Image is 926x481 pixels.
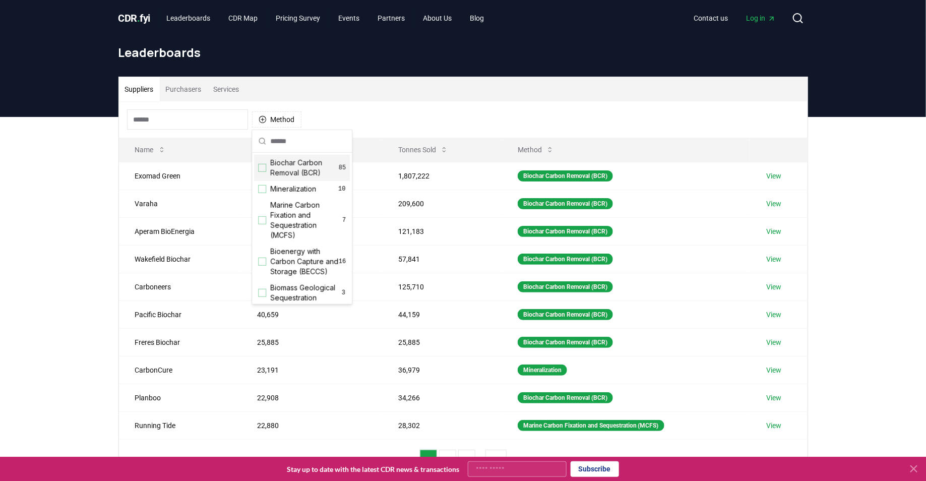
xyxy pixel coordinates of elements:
[766,393,781,403] a: View
[686,9,784,27] nav: Main
[119,190,241,217] td: Varaha
[518,170,613,182] div: Biochar Carbon Removal (BCR)
[339,258,346,266] span: 16
[518,281,613,292] div: Biochar Carbon Removal (BCR)
[415,9,460,27] a: About Us
[510,140,562,160] button: Method
[382,217,502,245] td: 121,183
[137,12,140,24] span: .
[249,140,330,160] button: Tonnes Delivered
[158,9,218,27] a: Leaderboards
[341,289,346,297] span: 3
[241,356,382,384] td: 23,191
[118,12,151,24] span: CDR fyi
[270,247,339,277] span: Bioenergy with Carbon Capture and Storage (BECCS)
[241,300,382,328] td: 40,659
[241,384,382,411] td: 22,908
[119,217,241,245] td: Aperam BioEnergia
[766,337,781,347] a: View
[208,77,245,101] button: Services
[241,190,382,217] td: 94,267
[766,226,781,236] a: View
[462,9,492,27] a: Blog
[127,140,174,160] button: Name
[119,356,241,384] td: CarbonCure
[518,198,613,209] div: Biochar Carbon Removal (BCR)
[241,411,382,439] td: 22,880
[252,111,301,128] button: Method
[119,328,241,356] td: Freres Biochar
[119,411,241,439] td: Running Tide
[119,245,241,273] td: Wakefield Biochar
[509,450,526,470] button: next page
[766,420,781,431] a: View
[518,309,613,320] div: Biochar Carbon Removal (BCR)
[766,310,781,320] a: View
[270,283,341,303] span: Biomass Geological Sequestration
[382,162,502,190] td: 1,807,222
[390,140,456,160] button: Tonnes Sold
[369,9,413,27] a: Partners
[518,392,613,403] div: Biochar Carbon Removal (BCR)
[382,384,502,411] td: 34,266
[241,245,382,273] td: 57,833
[766,365,781,375] a: View
[382,356,502,384] td: 36,979
[382,190,502,217] td: 209,600
[158,9,492,27] nav: Main
[420,450,437,470] button: 1
[241,328,382,356] td: 25,885
[382,300,502,328] td: 44,159
[485,450,507,470] button: 21
[241,217,382,245] td: 89,298
[518,365,567,376] div: Mineralization
[766,199,781,209] a: View
[268,9,328,27] a: Pricing Survey
[766,254,781,264] a: View
[270,158,339,178] span: Biochar Carbon Removal (BCR)
[518,337,613,348] div: Biochar Carbon Removal (BCR)
[241,162,382,190] td: 174,771
[458,450,475,470] button: 3
[270,200,342,240] span: Marine Carbon Fixation and Sequestration (MCFS)
[382,245,502,273] td: 57,841
[518,420,664,431] div: Marine Carbon Fixation and Sequestration (MCFS)
[338,185,346,193] span: 10
[119,273,241,300] td: Carboneers
[477,454,483,466] li: ...
[118,44,808,61] h1: Leaderboards
[119,77,160,101] button: Suppliers
[119,162,241,190] td: Exomad Green
[342,216,346,224] span: 7
[747,13,776,23] span: Log in
[382,273,502,300] td: 125,710
[382,411,502,439] td: 28,302
[119,300,241,328] td: Pacific Biochar
[339,164,346,172] span: 85
[220,9,266,27] a: CDR Map
[330,9,367,27] a: Events
[382,328,502,356] td: 25,885
[738,9,784,27] a: Log in
[766,282,781,292] a: View
[439,450,456,470] button: 2
[686,9,736,27] a: Contact us
[270,184,316,194] span: Mineralization
[160,77,208,101] button: Purchasers
[518,226,613,237] div: Biochar Carbon Removal (BCR)
[119,384,241,411] td: Planboo
[118,11,151,25] a: CDR.fyi
[518,254,613,265] div: Biochar Carbon Removal (BCR)
[241,273,382,300] td: 50,515
[766,171,781,181] a: View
